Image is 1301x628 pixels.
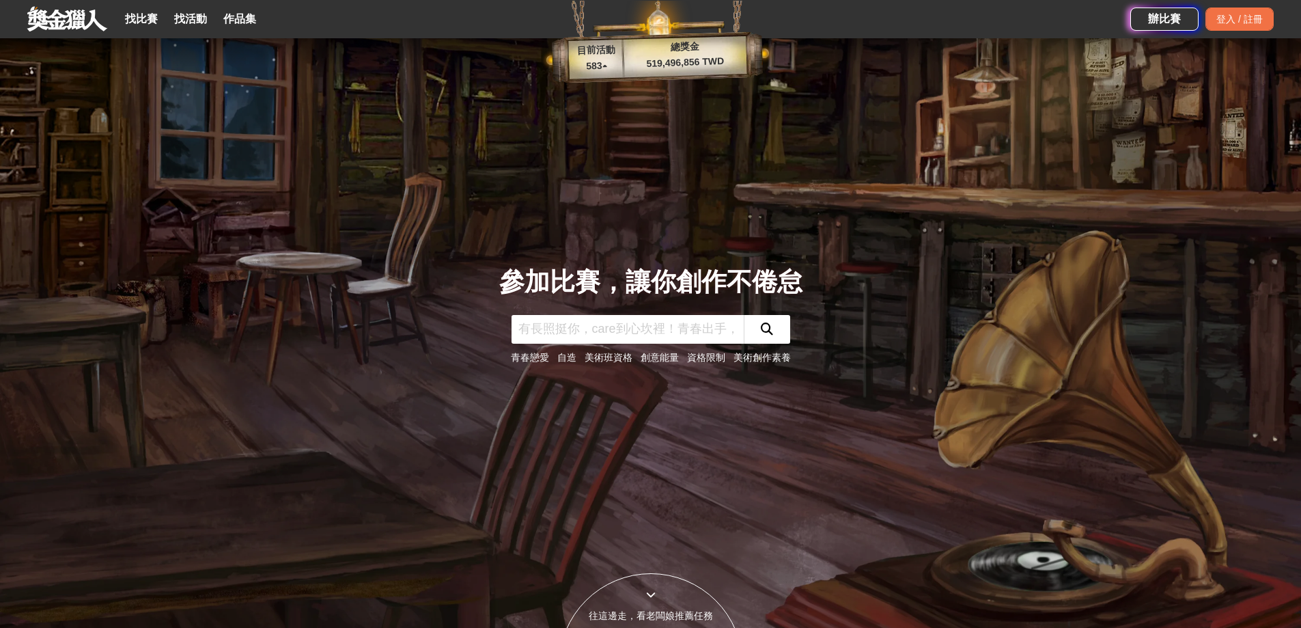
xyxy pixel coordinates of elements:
[733,352,791,363] a: 美術創作素養
[687,352,725,363] a: 資格限制
[557,352,576,363] a: 自造
[568,42,624,59] p: 目前活動
[585,352,632,363] a: 美術班資格
[623,38,746,56] p: 總獎金
[511,352,549,363] a: 青春戀愛
[559,609,742,623] div: 往這邊走，看老闆娘推薦任務
[1130,8,1199,31] a: 辦比賽
[624,53,747,72] p: 519,496,856 TWD
[1205,8,1274,31] div: 登入 / 註冊
[218,10,262,29] a: 作品集
[512,315,744,344] input: 有長照挺你，care到心坎裡！青春出手，拍出照顧 影音徵件活動
[120,10,163,29] a: 找比賽
[499,263,802,301] div: 參加比賽，讓你創作不倦怠
[169,10,212,29] a: 找活動
[641,352,679,363] a: 創意能量
[569,58,624,74] p: 583 ▴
